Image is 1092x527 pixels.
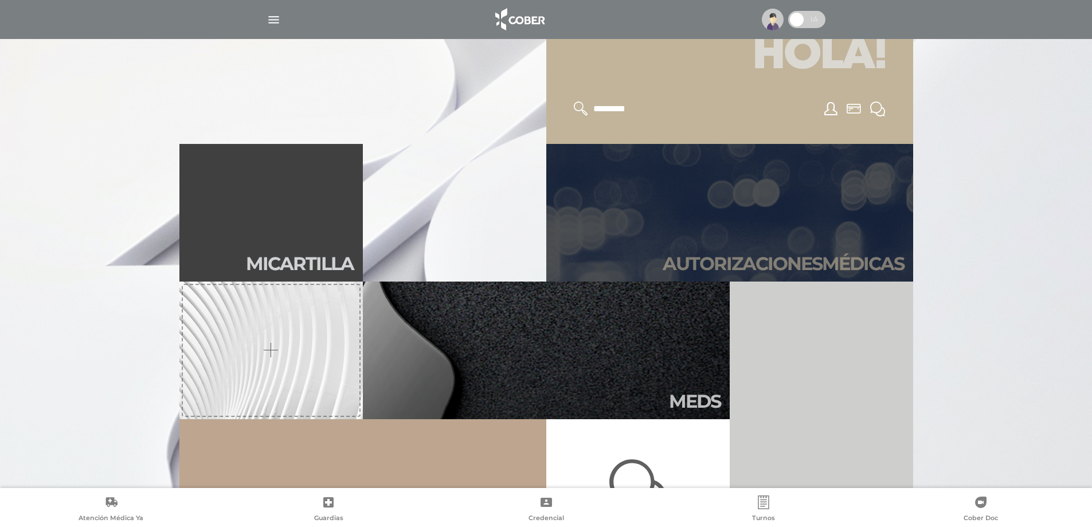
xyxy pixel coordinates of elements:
[752,514,775,524] span: Turnos
[762,9,784,30] img: profile-placeholder.svg
[179,144,363,282] a: Micartilla
[489,6,549,33] img: logo_cober_home-white.png
[655,495,872,525] a: Turnos
[560,24,899,88] h1: Hola!
[663,253,904,275] h2: Autori zaciones médicas
[267,13,281,27] img: Cober_menu-lines-white.svg
[363,282,730,419] a: Meds
[2,495,220,525] a: Atención Médica Ya
[246,253,354,275] h2: Mi car tilla
[546,144,913,282] a: Autorizacionesmédicas
[79,514,143,524] span: Atención Médica Ya
[669,391,721,412] h2: Meds
[314,514,343,524] span: Guardias
[872,495,1090,525] a: Cober Doc
[220,495,437,525] a: Guardias
[964,514,998,524] span: Cober Doc
[529,514,564,524] span: Credencial
[437,495,655,525] a: Credencial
